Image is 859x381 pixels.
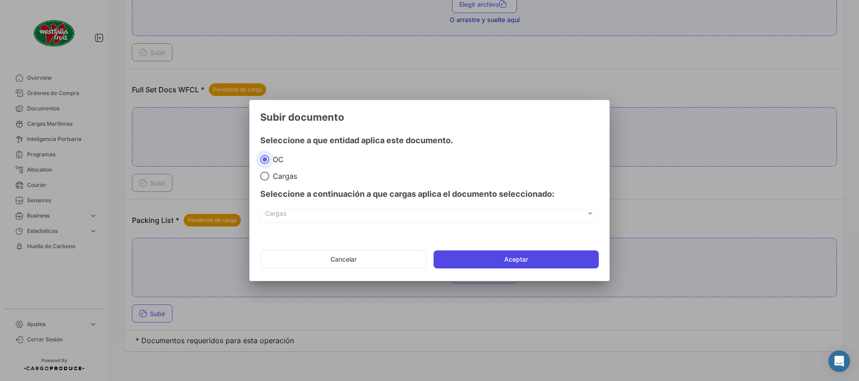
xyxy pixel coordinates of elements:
h4: Seleccione a que entidad aplica este documento. [260,134,599,147]
span: Cargas [269,172,297,181]
h3: Subir documento [260,111,599,123]
button: Aceptar [434,250,599,268]
h4: Seleccione a continuación a que cargas aplica el documento seleccionado: [260,188,599,200]
span: OC [269,155,284,164]
span: Cargas [265,212,586,219]
div: Abrir Intercom Messenger [828,350,850,372]
button: Cancelar [260,250,426,268]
